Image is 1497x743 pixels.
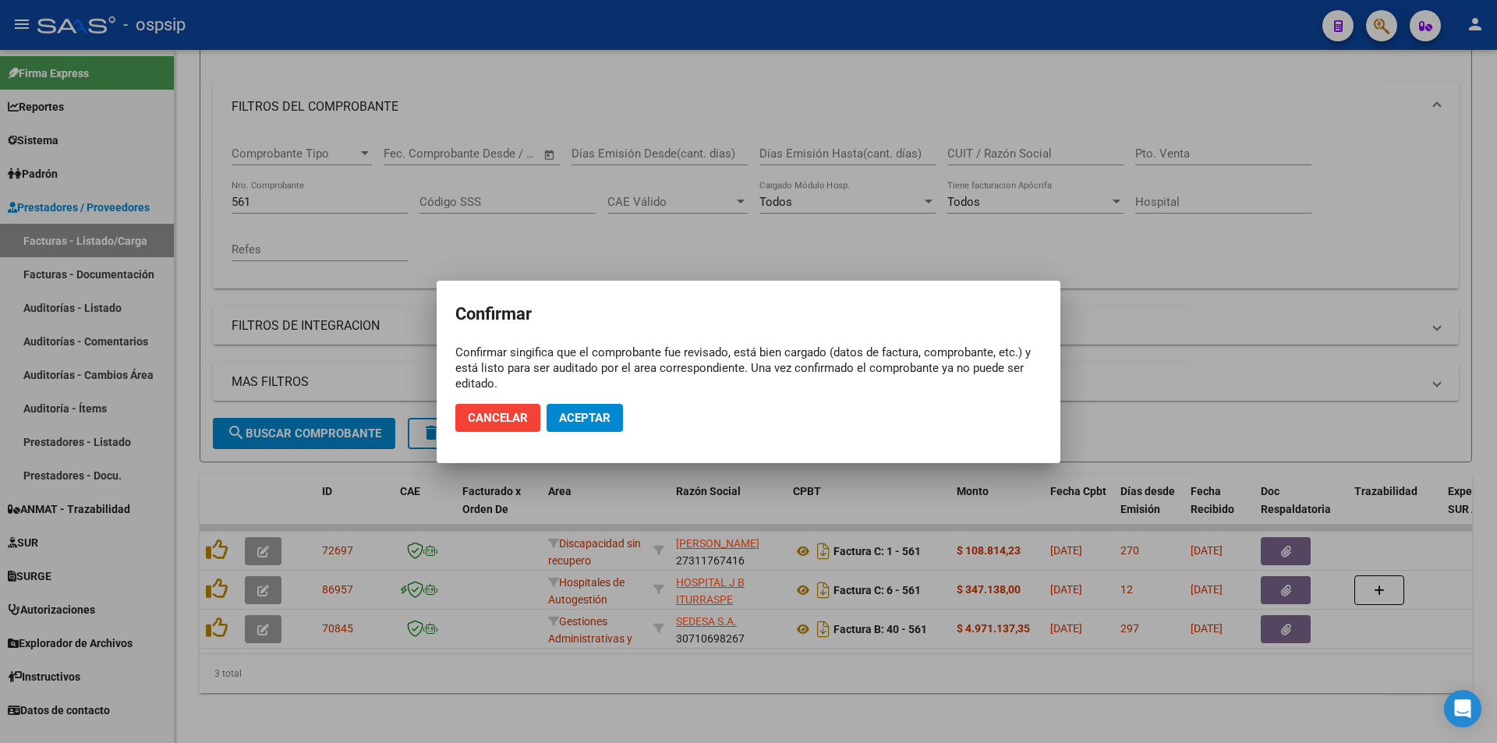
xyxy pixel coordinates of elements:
[455,404,540,432] button: Cancelar
[455,345,1042,391] div: Confirmar singifica que el comprobante fue revisado, está bien cargado (datos de factura, comprob...
[1444,690,1481,727] div: Open Intercom Messenger
[559,411,610,425] span: Aceptar
[547,404,623,432] button: Aceptar
[455,299,1042,329] h2: Confirmar
[468,411,528,425] span: Cancelar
